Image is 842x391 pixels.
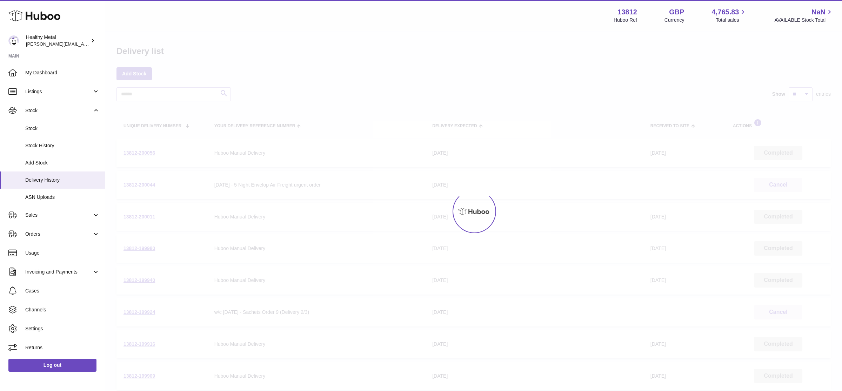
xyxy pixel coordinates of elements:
[25,288,100,294] span: Cases
[25,250,100,256] span: Usage
[25,160,100,166] span: Add Stock
[25,194,100,201] span: ASN Uploads
[8,359,96,371] a: Log out
[25,231,92,237] span: Orders
[716,17,747,23] span: Total sales
[774,17,834,23] span: AVAILABLE Stock Total
[26,41,141,47] span: [PERSON_NAME][EMAIL_ADDRESS][DOMAIN_NAME]
[26,34,89,47] div: Healthy Metal
[712,7,739,17] span: 4,765.83
[25,88,92,95] span: Listings
[712,7,747,23] a: 4,765.83 Total sales
[25,107,92,114] span: Stock
[25,212,92,218] span: Sales
[25,177,100,183] span: Delivery History
[8,35,19,46] img: jose@healthy-metal.com
[25,69,100,76] span: My Dashboard
[811,7,826,17] span: NaN
[774,7,834,23] a: NaN AVAILABLE Stock Total
[25,142,100,149] span: Stock History
[614,17,637,23] div: Huboo Ref
[25,125,100,132] span: Stock
[25,325,100,332] span: Settings
[669,7,684,17] strong: GBP
[25,306,100,313] span: Channels
[25,269,92,275] span: Invoicing and Payments
[664,17,684,23] div: Currency
[617,7,637,17] strong: 13812
[25,344,100,351] span: Returns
